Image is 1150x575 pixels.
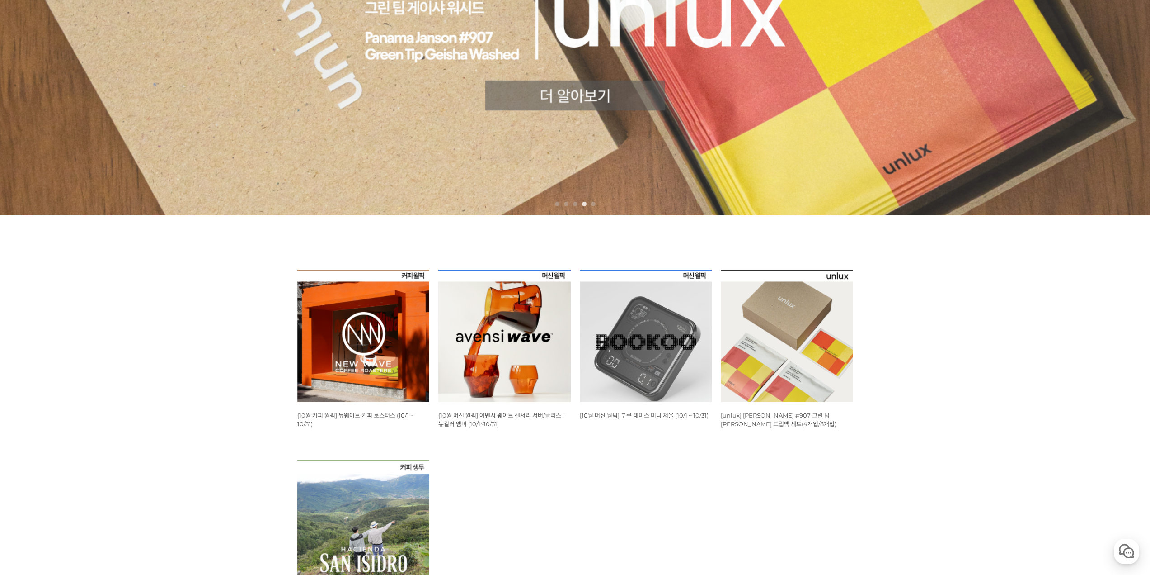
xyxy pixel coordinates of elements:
img: [10월 커피 월픽] 뉴웨이브 커피 로스터스 (10/1 ~ 10/31) [297,270,430,402]
a: 4 [582,202,587,206]
img: [10월 머신 월픽] 아벤시 웨이브 센서리 서버/글라스 - 뉴컬러 앰버 (10/1~10/31) [438,270,571,402]
a: [10월 머신 월픽] 아벤시 웨이브 센서리 서버/글라스 - 뉴컬러 앰버 (10/1~10/31) [438,412,565,428]
a: [10월 커피 월픽] 뉴웨이브 커피 로스터스 (10/1 ~ 10/31) [297,412,413,428]
a: 대화 [60,287,117,309]
a: 1 [555,202,559,206]
a: 3 [573,202,577,206]
a: 설정 [117,287,174,309]
span: 대화 [83,301,94,308]
a: [unlux] [PERSON_NAME] #907 그린 팁 [PERSON_NAME] 드립백 세트(4개입/8개입) [721,412,836,428]
a: 5 [591,202,596,206]
a: 2 [564,202,568,206]
img: [10월 머신 월픽] 부쿠 테미스 미니 저울 (10/1 ~ 10/31) [580,270,712,402]
a: 홈 [3,287,60,309]
span: 홈 [28,300,34,308]
span: 설정 [140,300,150,308]
img: [unlux] 파나마 잰슨 #907 그린 팁 게이샤 워시드 드립백 세트(4개입/8개입) [721,270,853,402]
a: [10월 머신 월픽] 부쿠 테미스 미니 저울 (10/1 ~ 10/31) [580,412,709,419]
